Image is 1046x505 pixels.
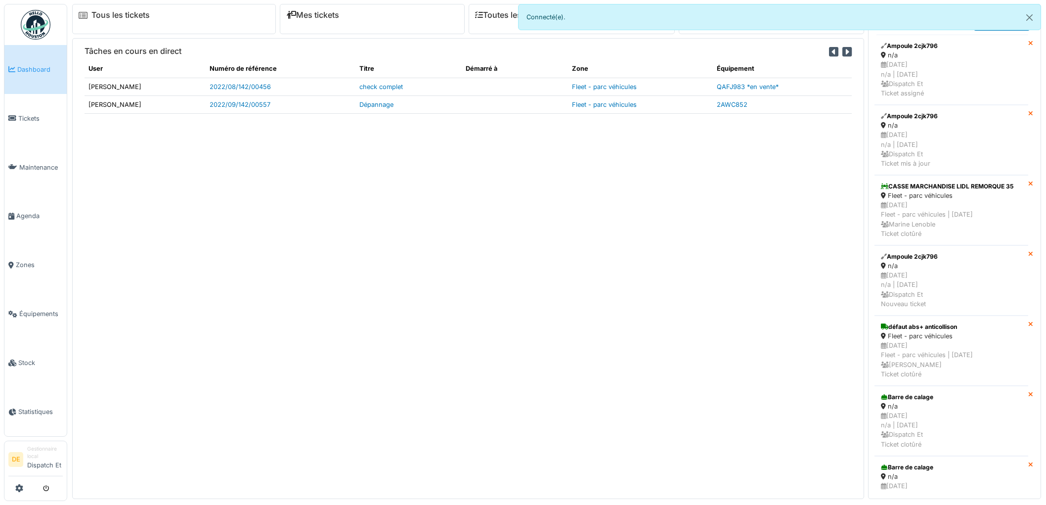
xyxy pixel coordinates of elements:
[713,60,852,78] th: Équipement
[881,331,1022,341] div: Fleet - parc véhicules
[881,50,1022,60] div: n/a
[4,241,67,290] a: Zones
[881,472,1022,481] div: n/a
[8,445,63,476] a: DE Gestionnaire localDispatch Et
[881,341,1022,379] div: [DATE] Fleet - parc véhicules | [DATE] [PERSON_NAME] Ticket clotûré
[874,316,1028,386] a: défaut abs+ anticollison Fleet - parc véhicules [DATE]Fleet - parc véhicules | [DATE] [PERSON_NAM...
[881,182,1022,191] div: CASSE MARCHANDISE LIDL REMORQUE 35
[874,245,1028,316] a: Ampoule 2cjk796 n/a [DATE]n/a | [DATE] Dispatch EtNouveau ticket
[881,393,1022,402] div: Barre de calage
[881,60,1022,98] div: [DATE] n/a | [DATE] Dispatch Et Ticket assigné
[475,10,549,20] a: Toutes les tâches
[881,42,1022,50] div: Ampoule 2cjk796
[27,445,63,460] div: Gestionnaire local
[85,46,181,56] h6: Tâches en cours en direct
[18,358,63,367] span: Stock
[18,407,63,416] span: Statistiques
[572,101,637,108] a: Fleet - parc véhicules
[568,60,713,78] th: Zone
[4,94,67,143] a: Tickets
[19,309,63,319] span: Équipements
[717,101,747,108] a: 2AWC852
[18,114,63,123] span: Tickets
[16,260,63,270] span: Zones
[286,10,339,20] a: Mes tickets
[16,211,63,221] span: Agenda
[359,83,403,91] a: check complet
[210,101,270,108] a: 2022/09/142/00557
[881,200,1022,238] div: [DATE] Fleet - parc véhicules | [DATE] Marine Lenoble Ticket clotûré
[359,101,393,108] a: Dépannage
[717,83,779,91] a: QAFJ983 *en vente*
[85,78,206,95] td: [PERSON_NAME]
[462,60,568,78] th: Démarré à
[874,386,1028,456] a: Barre de calage n/a [DATE]n/a | [DATE] Dispatch EtTicket clotûré
[88,65,103,72] span: translation missing: fr.shared.user
[4,143,67,192] a: Maintenance
[874,175,1028,245] a: CASSE MARCHANDISE LIDL REMORQUE 35 Fleet - parc véhicules [DATE]Fleet - parc véhicules | [DATE] M...
[874,35,1028,105] a: Ampoule 2cjk796 n/a [DATE]n/a | [DATE] Dispatch EtTicket assigné
[881,130,1022,168] div: [DATE] n/a | [DATE] Dispatch Et Ticket mis à jour
[881,411,1022,449] div: [DATE] n/a | [DATE] Dispatch Et Ticket clotûré
[4,387,67,436] a: Statistiques
[21,10,50,40] img: Badge_color-CXgf-gQk.svg
[27,445,63,474] li: Dispatch Et
[19,163,63,172] span: Maintenance
[85,95,206,113] td: [PERSON_NAME]
[881,252,1022,261] div: Ampoule 2cjk796
[1018,4,1041,31] button: Close
[881,322,1022,331] div: défaut abs+ anticollison
[4,45,67,94] a: Dashboard
[4,192,67,241] a: Agenda
[91,10,150,20] a: Tous les tickets
[210,83,271,91] a: 2022/08/142/00456
[206,60,355,78] th: Numéro de référence
[4,289,67,338] a: Équipements
[881,121,1022,130] div: n/a
[4,338,67,387] a: Stock
[881,463,1022,472] div: Barre de calage
[518,4,1041,30] div: Connecté(e).
[572,83,637,91] a: Fleet - parc véhicules
[874,105,1028,175] a: Ampoule 2cjk796 n/a [DATE]n/a | [DATE] Dispatch EtTicket mis à jour
[17,65,63,74] span: Dashboard
[881,112,1022,121] div: Ampoule 2cjk796
[881,261,1022,271] div: n/a
[8,452,23,467] li: DE
[881,402,1022,411] div: n/a
[881,271,1022,309] div: [DATE] n/a | [DATE] Dispatch Et Nouveau ticket
[881,191,1022,200] div: Fleet - parc véhicules
[355,60,462,78] th: Titre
